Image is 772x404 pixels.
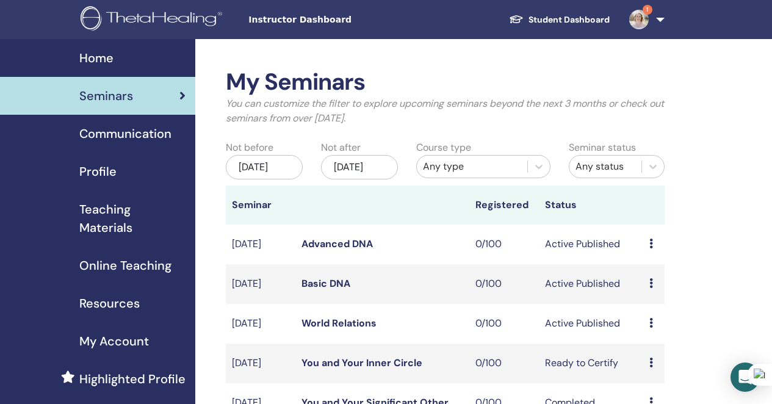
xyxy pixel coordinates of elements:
span: Seminars [79,87,133,105]
th: Seminar [226,186,295,225]
td: [DATE] [226,304,295,344]
td: Active Published [539,225,643,264]
img: graduation-cap-white.svg [509,14,524,24]
td: Active Published [539,304,643,344]
td: 0/100 [469,225,539,264]
label: Not after [321,140,361,155]
td: Active Published [539,264,643,304]
img: logo.png [81,6,226,34]
p: You can customize the filter to explore upcoming seminars beyond the next 3 months or check out s... [226,96,665,126]
span: My Account [79,332,149,350]
div: Any status [575,159,635,174]
label: Not before [226,140,273,155]
a: World Relations [301,317,377,330]
span: Profile [79,162,117,181]
th: Registered [469,186,539,225]
span: Communication [79,124,171,143]
a: Basic DNA [301,277,350,290]
div: [DATE] [321,155,398,179]
a: Student Dashboard [499,9,619,31]
th: Status [539,186,643,225]
td: 0/100 [469,264,539,304]
h2: My Seminars [226,68,665,96]
span: Online Teaching [79,256,171,275]
div: [DATE] [226,155,303,179]
a: You and Your Inner Circle [301,356,422,369]
a: Advanced DNA [301,237,373,250]
span: Instructor Dashboard [248,13,431,26]
span: Teaching Materials [79,200,186,237]
span: Resources [79,294,140,312]
span: 1 [643,5,652,15]
img: default.jpg [629,10,649,29]
td: Ready to Certify [539,344,643,383]
label: Course type [416,140,471,155]
td: 0/100 [469,304,539,344]
td: [DATE] [226,344,295,383]
label: Seminar status [569,140,636,155]
td: [DATE] [226,225,295,264]
div: Open Intercom Messenger [731,363,760,392]
span: Highlighted Profile [79,370,186,388]
td: [DATE] [226,264,295,304]
td: 0/100 [469,344,539,383]
div: Any type [423,159,521,174]
span: Home [79,49,114,67]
